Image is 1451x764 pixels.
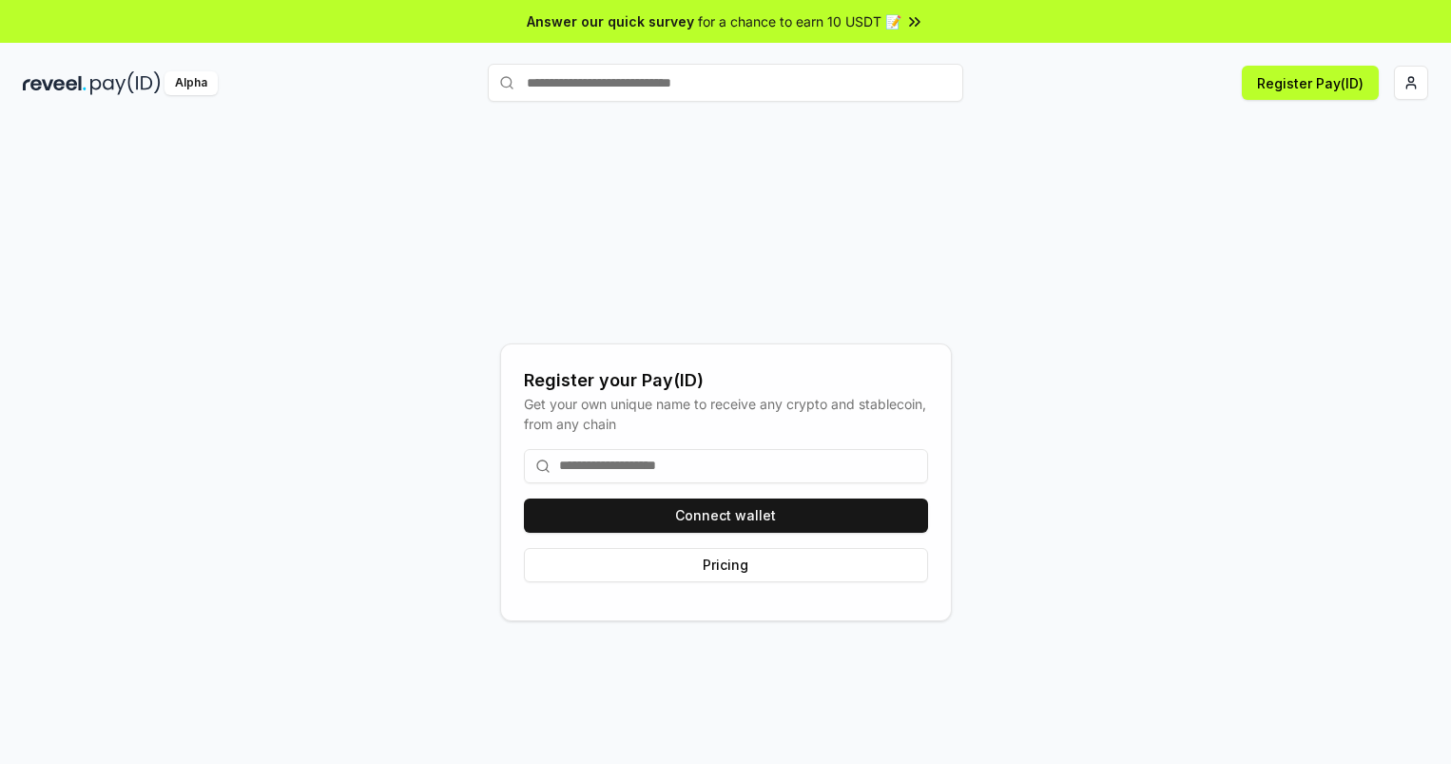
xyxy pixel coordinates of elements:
button: Register Pay(ID) [1242,66,1379,100]
button: Pricing [524,548,928,582]
div: Get your own unique name to receive any crypto and stablecoin, from any chain [524,394,928,434]
div: Alpha [164,71,218,95]
img: reveel_dark [23,71,87,95]
div: Register your Pay(ID) [524,367,928,394]
button: Connect wallet [524,499,928,533]
span: for a chance to earn 10 USDT 📝 [698,11,901,31]
img: pay_id [90,71,161,95]
span: Answer our quick survey [527,11,694,31]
